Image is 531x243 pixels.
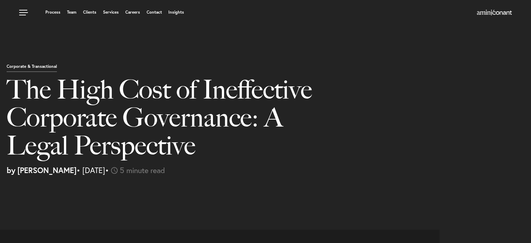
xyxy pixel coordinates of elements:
[83,10,96,14] a: Clients
[111,167,118,174] img: icon-time-light.svg
[45,10,60,14] a: Process
[146,10,162,14] a: Contact
[477,10,512,16] a: Home
[120,165,165,175] span: 5 minute read
[103,10,119,14] a: Services
[125,10,140,14] a: Careers
[105,165,109,175] span: •
[67,10,76,14] a: Team
[7,166,483,174] p: • [DATE]
[168,10,184,14] a: Insights
[7,76,340,166] h1: The High Cost of Ineffective Corporate Governance: A Legal Perspective
[7,165,76,175] strong: by [PERSON_NAME]
[7,64,57,72] p: Corporate & Transactional
[477,10,512,15] img: Amini & Conant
